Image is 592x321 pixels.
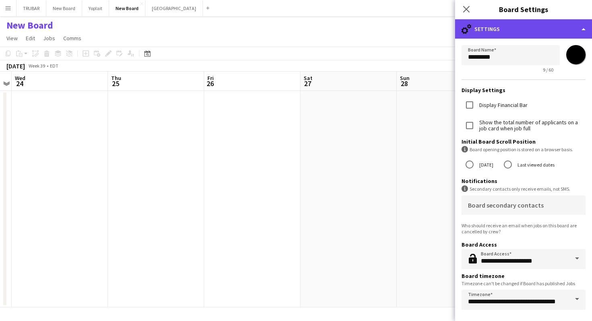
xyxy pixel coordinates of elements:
[462,222,586,235] div: Who should receive an email when jobs on this board are cancelled by crew?
[207,74,214,82] span: Fri
[43,35,55,42] span: Jobs
[109,0,145,16] button: New Board
[15,74,25,82] span: Wed
[60,33,85,43] a: Comms
[14,79,25,88] span: 24
[206,79,214,88] span: 26
[400,74,410,82] span: Sun
[478,119,586,132] label: Show the total number of applicants on a job card when job full
[6,19,53,31] h1: New Board
[6,35,18,42] span: View
[462,272,586,280] h3: Board timezone
[63,35,81,42] span: Comms
[462,241,586,248] h3: Board Access
[26,35,35,42] span: Edit
[304,74,313,82] span: Sat
[17,0,46,16] button: TRUBAR
[478,102,528,108] label: Display Financial Bar
[23,33,38,43] a: Edit
[468,201,544,209] mat-label: Board secondary contacts
[302,79,313,88] span: 27
[27,63,47,69] span: Week 39
[50,63,58,69] div: EDT
[6,62,25,70] div: [DATE]
[462,138,586,145] h3: Initial Board Scroll Position
[462,185,586,192] div: Secondary contacts only receive emails, not SMS.
[478,158,493,171] label: [DATE]
[145,0,203,16] button: [GEOGRAPHIC_DATA]
[455,19,592,39] div: Settings
[40,33,58,43] a: Jobs
[462,146,586,153] div: Board opening position is stored on a browser basis.
[462,177,586,185] h3: Notifications
[399,79,410,88] span: 28
[111,74,121,82] span: Thu
[110,79,121,88] span: 25
[516,158,555,171] label: Last viewed dates
[46,0,82,16] button: New Board
[462,280,586,286] div: Timezone can't be changed if Board has published Jobs
[455,4,592,14] h3: Board Settings
[536,67,560,73] span: 9 / 60
[462,86,586,94] h3: Display Settings
[3,33,21,43] a: View
[82,0,109,16] button: Yoplait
